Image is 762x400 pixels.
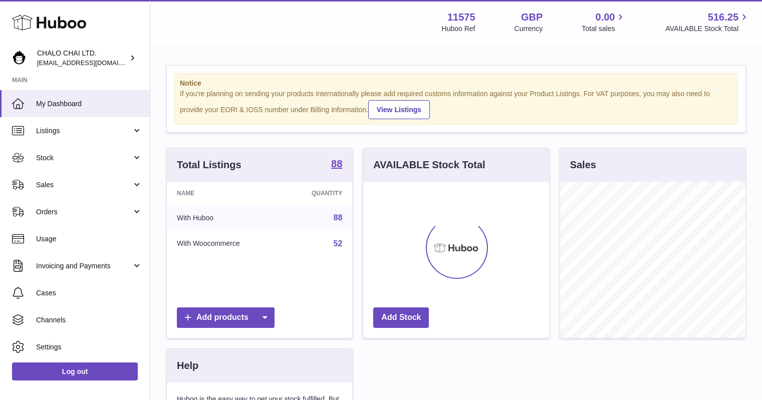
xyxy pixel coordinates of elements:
strong: 88 [331,159,342,169]
span: Channels [36,315,142,325]
span: Orders [36,207,132,217]
td: With Woocommerce [167,231,282,257]
h3: Sales [570,158,596,172]
h3: AVAILABLE Stock Total [373,158,485,172]
span: 0.00 [596,11,615,24]
div: If you're planning on sending your products internationally please add required customs informati... [180,89,732,119]
h3: Help [177,359,198,372]
strong: Notice [180,79,732,88]
span: Settings [36,342,142,352]
a: Add products [177,307,275,328]
span: AVAILABLE Stock Total [665,24,750,34]
a: 52 [334,239,343,248]
div: Huboo Ref [442,24,475,34]
span: Usage [36,234,142,244]
a: 516.25 AVAILABLE Stock Total [665,11,750,34]
div: CHALO CHAI LTD. [37,49,127,68]
th: Name [167,182,282,205]
a: 0.00 Total sales [582,11,626,34]
strong: GBP [521,11,543,24]
a: Log out [12,362,138,380]
div: Currency [515,24,543,34]
span: Invoicing and Payments [36,261,132,271]
span: Stock [36,153,132,163]
span: Cases [36,288,142,298]
a: View Listings [368,100,430,119]
a: Add Stock [373,307,429,328]
span: Listings [36,126,132,136]
a: 88 [331,159,342,171]
img: Chalo@chalocompany.com [12,51,27,66]
span: [EMAIL_ADDRESS][DOMAIN_NAME] [37,59,147,67]
h3: Total Listings [177,158,241,172]
span: Sales [36,180,132,190]
span: Total sales [582,24,626,34]
td: With Huboo [167,205,282,231]
strong: 11575 [447,11,475,24]
a: 88 [334,213,343,222]
th: Quantity [282,182,353,205]
span: 516.25 [708,11,738,24]
span: My Dashboard [36,99,142,109]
